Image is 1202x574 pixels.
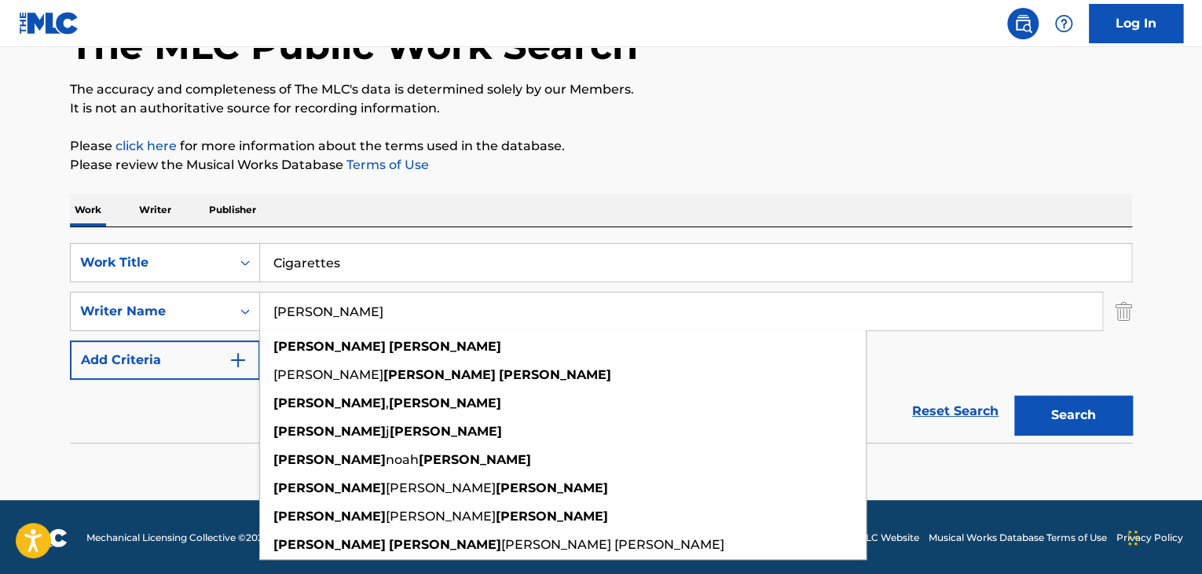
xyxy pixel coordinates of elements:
span: [PERSON_NAME] [PERSON_NAME] [501,537,724,552]
div: Drag [1128,514,1138,561]
strong: [PERSON_NAME] [383,367,496,382]
img: search [1013,14,1032,33]
div: Writer Name [80,302,222,321]
img: logo [19,528,68,547]
a: Terms of Use [343,157,429,172]
img: Delete Criterion [1115,292,1132,331]
form: Search Form [70,243,1132,443]
span: j [386,424,390,439]
span: [PERSON_NAME] [273,367,383,382]
button: Search [1014,396,1132,435]
span: Mechanical Licensing Collective © 2025 [86,531,269,545]
p: It is not an authoritative source for recording information. [70,99,1132,118]
a: The MLC Website [837,531,919,545]
strong: [PERSON_NAME] [496,480,608,495]
strong: [PERSON_NAME] [389,537,501,552]
strong: [PERSON_NAME] [419,452,531,467]
button: Add Criteria [70,340,260,380]
img: help [1054,14,1073,33]
a: Log In [1089,4,1183,43]
span: noah [386,452,419,467]
strong: [PERSON_NAME] [273,480,386,495]
img: 9d2ae6d4665cec9f34b9.svg [229,351,247,370]
strong: [PERSON_NAME] [496,509,608,524]
a: Musical Works Database Terms of Use [929,531,1107,545]
p: Writer [134,193,176,226]
strong: [PERSON_NAME] [389,339,501,354]
div: Help [1048,8,1079,39]
strong: [PERSON_NAME] [273,424,386,439]
span: [PERSON_NAME] [386,480,496,495]
strong: [PERSON_NAME] [499,367,611,382]
strong: [PERSON_NAME] [273,452,386,467]
strong: [PERSON_NAME] [273,339,386,354]
strong: [PERSON_NAME] [273,509,386,524]
p: Publisher [204,193,261,226]
a: click here [115,138,177,153]
strong: [PERSON_NAME] [389,396,501,410]
a: Privacy Policy [1116,531,1183,545]
div: Work Title [80,253,222,272]
strong: [PERSON_NAME] [273,396,386,410]
iframe: Chat Widget [1123,499,1202,574]
p: The accuracy and completeness of The MLC's data is determined solely by our Members. [70,80,1132,99]
a: Public Search [1007,8,1039,39]
span: [PERSON_NAME] [386,509,496,524]
span: , [386,396,389,410]
a: Reset Search [904,394,1006,429]
img: MLC Logo [19,12,79,35]
strong: [PERSON_NAME] [273,537,386,552]
p: Work [70,193,106,226]
p: Please for more information about the terms used in the database. [70,137,1132,156]
strong: [PERSON_NAME] [390,424,502,439]
p: Please review the Musical Works Database [70,156,1132,175]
